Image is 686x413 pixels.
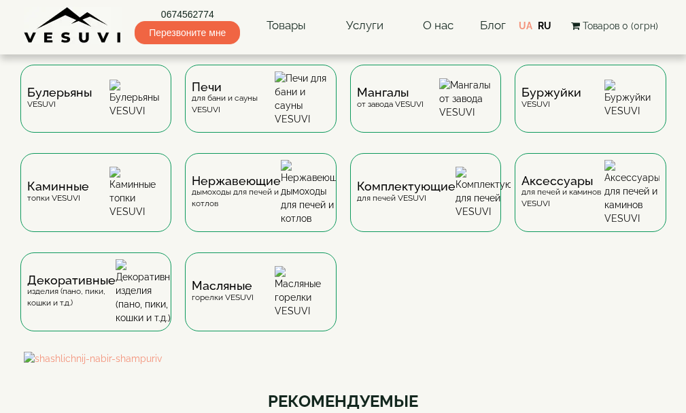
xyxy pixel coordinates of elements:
span: Декоративные [27,275,116,286]
div: изделия (пано, пики, кошки и т.д.) [27,275,116,309]
span: Перезвоните мне [135,21,240,44]
span: Нержавеющие [192,176,281,186]
img: Печи для бани и сауны VESUVI [275,71,330,126]
a: Комплектующиедля печей VESUVI Комплектующие для печей VESUVI [343,153,509,252]
a: 0674562774 [135,7,240,21]
div: VESUVI [521,87,581,110]
a: Блог [480,18,506,32]
img: Комплектующие для печей VESUVI [456,167,511,218]
span: Буржуйки [521,87,581,98]
a: UA [519,20,532,31]
div: горелки VESUVI [192,280,254,303]
span: Мангалы [357,87,424,98]
div: для печей VESUVI [357,181,456,203]
img: Завод VESUVI [24,7,122,44]
span: Аксессуары [521,176,604,186]
a: Печидля бани и сауны VESUVI Печи для бани и сауны VESUVI [178,65,343,153]
a: БулерьяныVESUVI Булерьяны VESUVI [14,65,179,153]
span: Комплектующие [357,181,456,192]
a: RU [538,20,551,31]
img: Декоративные изделия (пано, пики, кошки и т.д.) [116,259,171,325]
img: Мангалы от завода VESUVI [439,78,494,119]
a: Аксессуарыдля печей и каминов VESUVI Аксессуары для печей и каминов VESUVI [508,153,673,252]
span: Товаров 0 (0грн) [583,20,658,31]
img: shashlichnij-nabir-shampuriv [24,352,663,365]
a: О нас [409,10,467,42]
img: Булерьяны VESUVI [109,80,165,118]
div: VESUVI [27,87,92,110]
div: топки VESUVI [27,181,89,203]
a: Декоративныеизделия (пано, пики, кошки и т.д.) Декоративные изделия (пано, пики, кошки и т.д.) [14,252,179,352]
span: Булерьяны [27,87,92,98]
span: Печи [192,82,275,93]
span: Каминные [27,181,89,192]
a: Товары [253,10,320,42]
img: Каминные топки VESUVI [109,167,165,218]
a: Услуги [332,10,397,42]
img: Буржуйки VESUVI [604,80,659,118]
a: Масляныегорелки VESUVI Масляные горелки VESUVI [178,252,343,352]
a: Мангалыот завода VESUVI Мангалы от завода VESUVI [343,65,509,153]
button: Товаров 0 (0грн) [567,18,662,33]
a: БуржуйкиVESUVI Буржуйки VESUVI [508,65,673,153]
div: от завода VESUVI [357,87,424,110]
a: Каминныетопки VESUVI Каминные топки VESUVI [14,153,179,252]
div: для бани и сауны VESUVI [192,82,275,116]
img: Нержавеющие дымоходы для печей и котлов [281,160,336,225]
div: для печей и каминов VESUVI [521,176,604,210]
span: Масляные [192,280,254,291]
div: дымоходы для печей и котлов [192,176,281,210]
img: Аксессуары для печей и каминов VESUVI [604,160,659,225]
img: Масляные горелки VESUVI [275,266,330,318]
a: Нержавеющиедымоходы для печей и котлов Нержавеющие дымоходы для печей и котлов [178,153,343,252]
